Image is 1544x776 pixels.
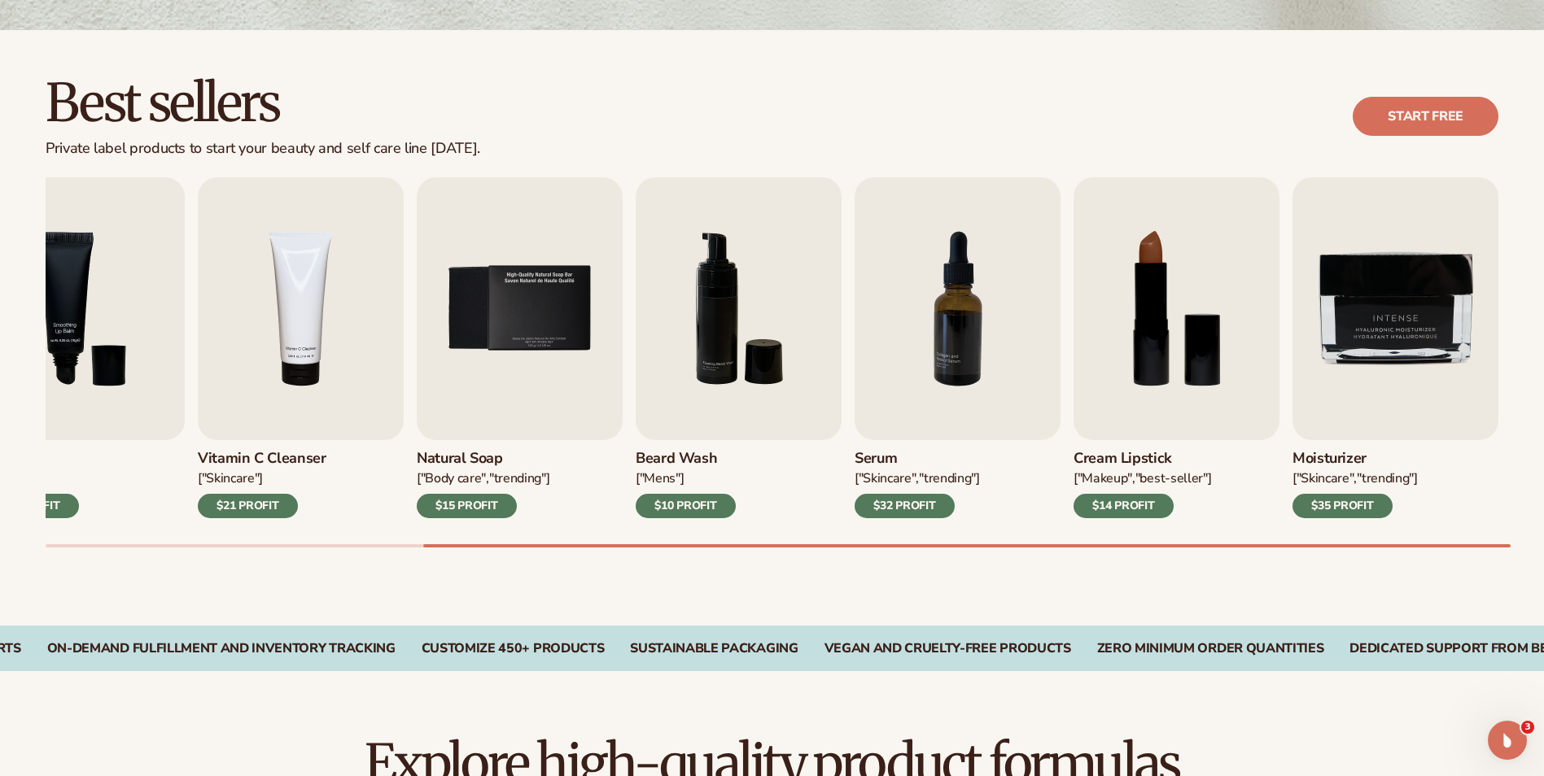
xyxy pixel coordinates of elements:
iframe: Intercom live chat [1488,721,1527,760]
div: $21 PROFIT [198,494,298,518]
div: $14 PROFIT [1074,494,1174,518]
a: Start free [1353,97,1498,136]
h3: Natural Soap [417,450,549,468]
div: VEGAN AND CRUELTY-FREE PRODUCTS [824,641,1071,656]
div: $15 PROFIT [417,494,517,518]
div: ["mens"] [636,470,736,487]
div: Private label products to start your beauty and self care line [DATE]. [46,140,480,158]
a: 6 / 9 [636,177,842,518]
h3: Serum [855,450,980,468]
div: On-Demand Fulfillment and Inventory Tracking [47,641,396,656]
div: ["MAKEUP","BEST-SELLER"] [1074,470,1211,487]
h3: Vitamin C Cleanser [198,450,326,468]
div: $10 PROFIT [636,494,736,518]
span: 3 [1521,721,1534,734]
h3: Moisturizer [1292,450,1418,468]
div: SUSTAINABLE PACKAGING [630,641,798,656]
a: 7 / 9 [855,177,1061,518]
h3: Cream Lipstick [1074,450,1211,468]
div: ["SKINCARE","TRENDING"] [1292,470,1418,487]
a: 5 / 9 [417,177,623,518]
h2: Best sellers [46,76,480,130]
div: $35 PROFIT [1292,494,1393,518]
a: 4 / 9 [198,177,404,518]
h3: Beard Wash [636,450,736,468]
div: ["Skincare"] [198,470,326,487]
a: 8 / 9 [1074,177,1279,518]
div: ["SKINCARE","TRENDING"] [855,470,980,487]
div: $32 PROFIT [855,494,955,518]
div: CUSTOMIZE 450+ PRODUCTS [422,641,605,656]
div: ["BODY Care","TRENDING"] [417,470,549,487]
a: 9 / 9 [1292,177,1498,518]
div: ZERO MINIMUM ORDER QUANTITIES [1097,641,1324,656]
